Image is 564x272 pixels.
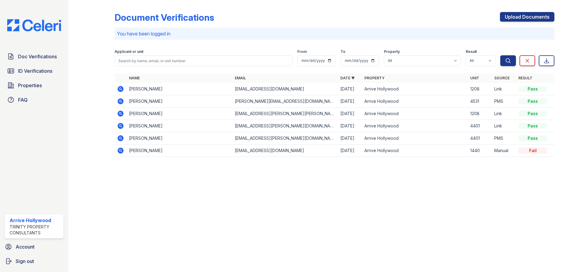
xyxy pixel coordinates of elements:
div: Pass [518,135,547,141]
td: PMS [492,95,516,108]
a: FAQ [5,94,63,106]
td: [EMAIL_ADDRESS][PERSON_NAME][DOMAIN_NAME] [232,132,338,145]
a: Sign out [2,255,66,267]
td: Arrive Hollywood [362,145,468,157]
a: Upload Documents [500,12,554,22]
div: Pass [518,111,547,117]
td: 4401 [468,120,492,132]
td: [EMAIL_ADDRESS][DOMAIN_NAME] [232,145,338,157]
a: Email [235,76,246,80]
td: [PERSON_NAME] [127,95,232,108]
td: [DATE] [338,83,362,95]
td: Arrive Hollywood [362,120,468,132]
span: Properties [18,82,42,89]
td: [PERSON_NAME] [127,83,232,95]
label: Property [384,49,400,54]
div: Pass [518,98,547,104]
td: [EMAIL_ADDRESS][PERSON_NAME][DOMAIN_NAME] [232,120,338,132]
td: Arrive Hollywood [362,132,468,145]
span: Doc Verifications [18,53,57,60]
td: [PERSON_NAME] [127,145,232,157]
td: [DATE] [338,145,362,157]
span: ID Verifications [18,67,52,75]
td: [PERSON_NAME] [127,132,232,145]
label: Result [466,49,477,54]
td: 4401 [468,132,492,145]
div: Document Verifications [115,12,214,23]
td: [PERSON_NAME] [127,120,232,132]
a: Unit [470,76,479,80]
label: Applicant or unit [115,49,143,54]
td: [DATE] [338,120,362,132]
div: Arrive Hollywood [10,217,61,224]
span: Account [16,243,35,250]
td: [DATE] [338,95,362,108]
td: [EMAIL_ADDRESS][PERSON_NAME][PERSON_NAME][DOMAIN_NAME] [232,108,338,120]
div: Pass [518,86,547,92]
div: Pass [518,123,547,129]
div: Trinity Property Consultants [10,224,61,236]
td: Manual [492,145,516,157]
td: [DATE] [338,108,362,120]
span: Sign out [16,258,34,265]
img: CE_Logo_Blue-a8612792a0a2168367f1c8372b55b34899dd931a85d93a1a3d3e32e68fde9ad4.png [2,19,66,31]
td: [PERSON_NAME] [127,108,232,120]
td: [DATE] [338,132,362,145]
td: Link [492,83,516,95]
p: You have been logged in [117,30,552,37]
div: Fail [518,148,547,154]
span: FAQ [18,96,28,103]
a: Account [2,241,66,253]
td: Arrive Hollywood [362,95,468,108]
a: Property [364,76,385,80]
td: PMS [492,132,516,145]
td: Link [492,120,516,132]
a: Name [129,76,140,80]
input: Search by name, email, or unit number [115,55,293,66]
label: To [341,49,345,54]
td: 1208 [468,83,492,95]
td: Arrive Hollywood [362,108,468,120]
td: [PERSON_NAME][EMAIL_ADDRESS][DOMAIN_NAME] [232,95,338,108]
a: Doc Verifications [5,50,63,63]
td: 1208 [468,108,492,120]
a: Date ▼ [340,76,355,80]
td: Link [492,108,516,120]
a: Source [494,76,510,80]
td: 1440 [468,145,492,157]
a: Result [518,76,532,80]
a: ID Verifications [5,65,63,77]
td: Arrive Hollywood [362,83,468,95]
td: 4531 [468,95,492,108]
label: From [297,49,307,54]
a: Properties [5,79,63,91]
td: [EMAIL_ADDRESS][DOMAIN_NAME] [232,83,338,95]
